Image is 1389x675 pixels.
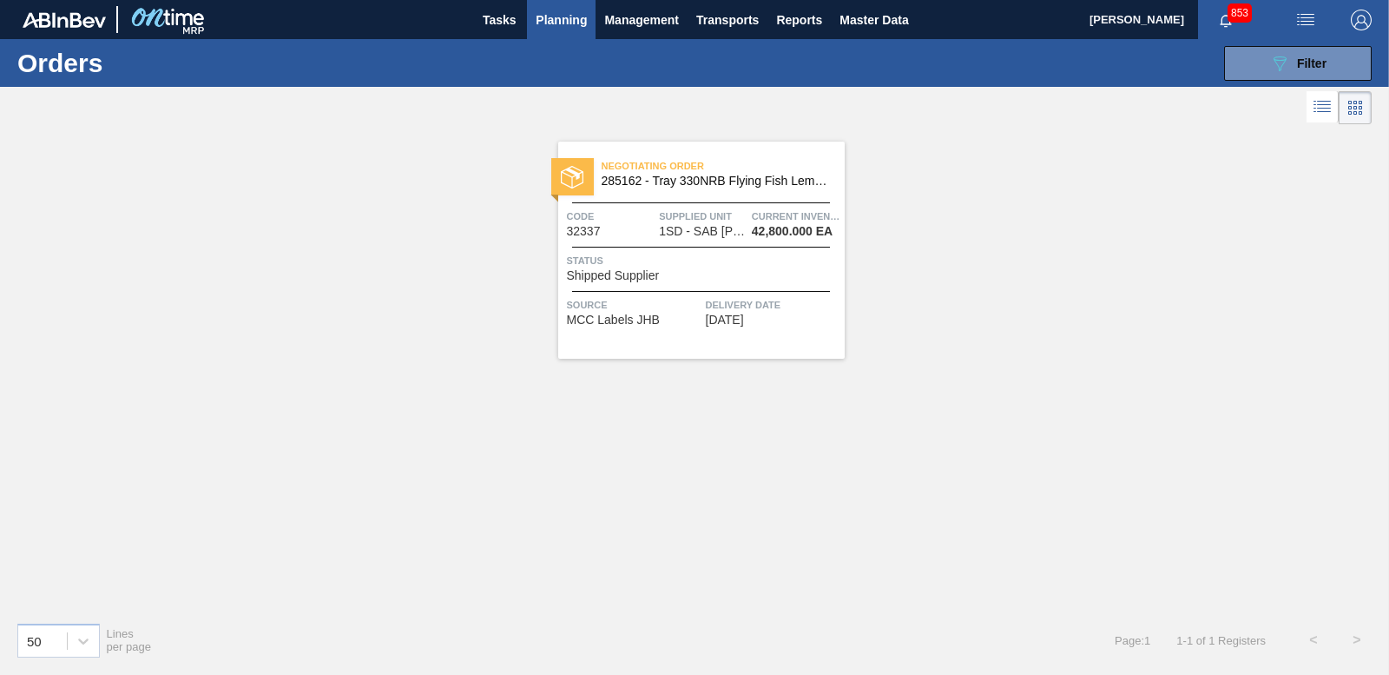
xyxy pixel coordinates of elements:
span: 10/04/2025 [706,314,744,327]
img: Logout [1351,10,1372,30]
span: Lines per page [107,627,152,653]
span: Master Data [839,10,908,30]
img: status [561,166,583,189]
span: 1SD - SAB Rosslyn Brewery [659,225,746,238]
div: List Vision [1307,91,1339,124]
img: userActions [1295,10,1316,30]
span: 42,800.000 EA [752,225,833,238]
div: 50 [27,633,42,648]
span: Transports [696,10,759,30]
div: Card Vision [1339,91,1372,124]
span: Filter [1297,56,1326,70]
span: Source [567,296,701,314]
button: > [1335,619,1379,662]
button: Filter [1224,46,1372,81]
span: 32337 [567,225,601,238]
span: Status [567,252,840,269]
span: Current inventory [752,208,840,225]
span: 285162 - Tray 330NRB Flying Fish Lemon PU [602,175,831,188]
span: Page : 1 [1115,634,1150,647]
span: Code [567,208,655,225]
span: Negotiating Order [602,157,845,175]
button: < [1292,619,1335,662]
span: MCC Labels JHB [567,314,660,327]
span: Delivery Date [706,296,840,314]
span: Reports [776,10,822,30]
span: Shipped Supplier [567,269,660,282]
span: Planning [536,10,587,30]
span: Tasks [480,10,518,30]
a: statusNegotiating Order285162 - Tray 330NRB Flying Fish Lemon PUCode32337Supplied Unit1SD - SAB [... [545,142,845,359]
img: TNhmsLtSVTkK8tSr43FrP2fwEKptu5GPRR3wAAAABJRU5ErkJggg== [23,12,106,28]
span: 853 [1228,3,1252,23]
button: Notifications [1198,8,1254,32]
h1: Orders [17,53,269,73]
span: Management [604,10,679,30]
span: 1 - 1 of 1 Registers [1176,634,1266,647]
span: Supplied Unit [659,208,747,225]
